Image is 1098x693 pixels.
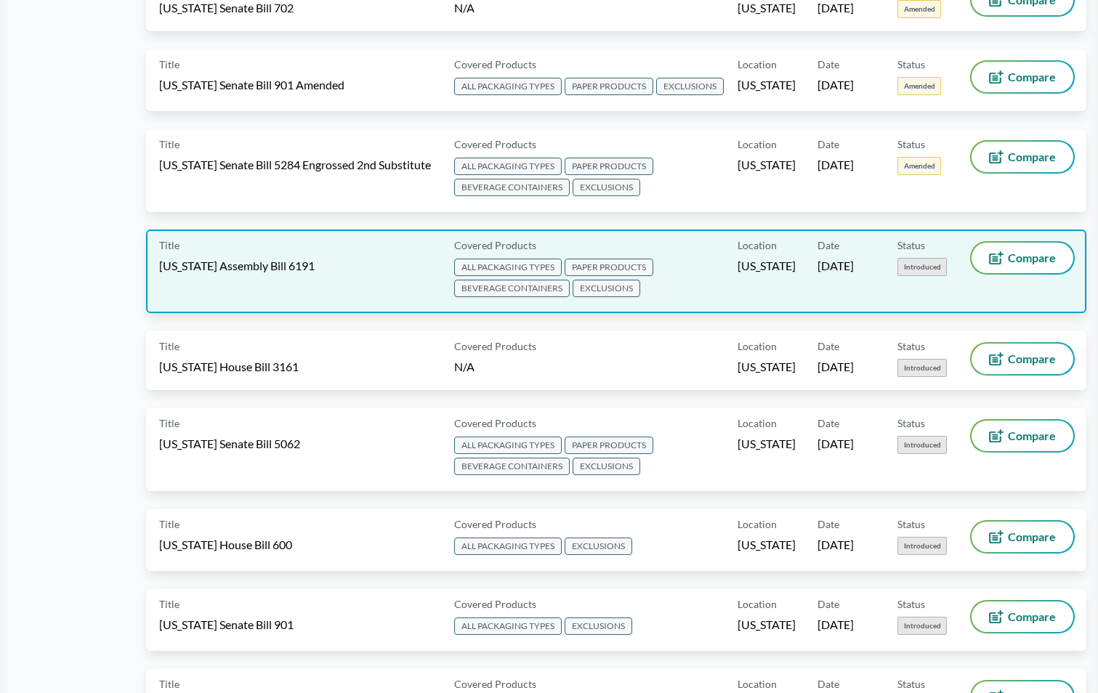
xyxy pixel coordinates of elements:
span: Compare [1008,611,1056,623]
span: Title [159,238,179,253]
span: Covered Products [454,339,536,354]
button: Compare [972,522,1073,552]
span: Covered Products [454,596,536,612]
span: Introduced [897,436,947,454]
span: Status [897,238,925,253]
span: [US_STATE] [738,359,796,375]
span: Amended [897,157,941,175]
span: [DATE] [818,359,854,375]
button: Compare [972,62,1073,92]
span: PAPER PRODUCTS [565,158,653,175]
span: [US_STATE] [738,537,796,553]
span: Status [897,516,925,532]
span: Title [159,137,179,152]
span: [DATE] [818,436,854,452]
span: Status [897,596,925,612]
span: [US_STATE] Assembly Bill 6191 [159,258,315,274]
span: Location [738,516,777,532]
span: Location [738,137,777,152]
span: [US_STATE] House Bill 600 [159,537,292,553]
button: Compare [972,421,1073,451]
span: Introduced [897,258,947,276]
span: Covered Products [454,416,536,431]
span: Status [897,416,925,431]
span: Status [897,137,925,152]
span: Title [159,339,179,354]
span: [US_STATE] [738,77,796,93]
span: Date [818,676,839,692]
span: Introduced [897,359,947,377]
span: Location [738,57,777,72]
span: ALL PACKAGING TYPES [454,78,562,95]
span: Compare [1008,353,1056,365]
span: Compare [1008,531,1056,543]
span: Status [897,339,925,354]
span: EXCLUSIONS [573,179,640,196]
span: N/A [454,360,475,373]
span: Location [738,416,777,431]
span: Title [159,596,179,612]
span: ALL PACKAGING TYPES [454,158,562,175]
span: Status [897,57,925,72]
span: Status [897,676,925,692]
span: Compare [1008,151,1056,163]
span: [DATE] [818,77,854,93]
span: EXCLUSIONS [573,280,640,297]
span: [US_STATE] Senate Bill 5284 Engrossed 2nd Substitute [159,157,431,173]
span: [US_STATE] Senate Bill 901 [159,617,294,633]
span: [US_STATE] House Bill 3161 [159,359,299,375]
span: Date [818,57,839,72]
span: Title [159,416,179,431]
span: BEVERAGE CONTAINERS [454,179,570,196]
span: [US_STATE] [738,617,796,633]
button: Compare [972,142,1073,172]
span: [DATE] [818,617,854,633]
span: [US_STATE] [738,436,796,452]
span: Covered Products [454,676,536,692]
span: EXCLUSIONS [565,538,632,555]
span: [DATE] [818,537,854,553]
span: ALL PACKAGING TYPES [454,538,562,555]
span: Location [738,339,777,354]
span: PAPER PRODUCTS [565,78,653,95]
span: Introduced [897,537,947,555]
span: Covered Products [454,516,536,532]
span: Compare [1008,71,1056,83]
span: Title [159,57,179,72]
span: Title [159,516,179,532]
span: [US_STATE] [738,157,796,173]
span: Title [159,676,179,692]
span: [US_STATE] [738,258,796,274]
span: Location [738,238,777,253]
span: Compare [1008,430,1056,442]
span: Compare [1008,252,1056,264]
span: [DATE] [818,157,854,173]
span: Location [738,596,777,612]
span: EXCLUSIONS [573,458,640,475]
span: Covered Products [454,57,536,72]
span: [US_STATE] Senate Bill 5062 [159,436,300,452]
span: Date [818,596,839,612]
span: EXCLUSIONS [656,78,724,95]
span: BEVERAGE CONTAINERS [454,458,570,475]
span: ALL PACKAGING TYPES [454,259,562,276]
span: Date [818,137,839,152]
span: PAPER PRODUCTS [565,437,653,454]
span: ALL PACKAGING TYPES [454,437,562,454]
button: Compare [972,344,1073,374]
span: Date [818,339,839,354]
span: N/A [454,1,475,15]
span: EXCLUSIONS [565,617,632,635]
span: ALL PACKAGING TYPES [454,617,562,635]
span: [DATE] [818,258,854,274]
span: Amended [897,77,941,95]
span: PAPER PRODUCTS [565,259,653,276]
span: BEVERAGE CONTAINERS [454,280,570,297]
button: Compare [972,601,1073,632]
span: Covered Products [454,238,536,253]
span: Introduced [897,617,947,635]
span: Covered Products [454,137,536,152]
span: [US_STATE] Senate Bill 901 Amended [159,77,344,93]
span: Date [818,238,839,253]
span: Date [818,416,839,431]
